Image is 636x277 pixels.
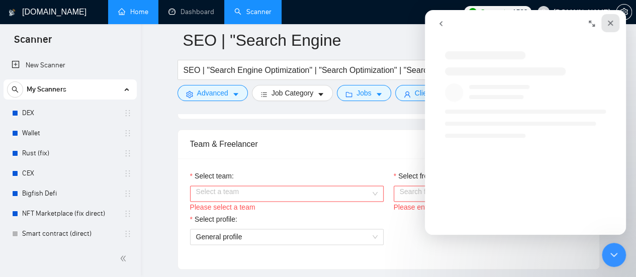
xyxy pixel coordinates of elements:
span: holder [124,129,132,137]
a: New Scanner [12,55,129,75]
span: holder [124,169,132,177]
span: holder [124,190,132,198]
iframe: Intercom live chat [425,10,626,235]
a: CEX [22,163,118,183]
span: setting [186,90,193,98]
button: userClientcaret-down [395,85,452,101]
span: caret-down [232,90,239,98]
span: caret-down [376,90,383,98]
span: My Scanners [27,79,66,100]
span: holder [124,109,132,117]
input: Select freelancer: [400,186,574,201]
span: 1523 [512,7,527,18]
div: Please enter Select freelancer: [394,202,587,213]
div: Please select a team [190,202,384,213]
span: user [404,90,411,98]
button: settingAdvancedcaret-down [177,85,248,101]
button: search [7,81,23,98]
span: search [8,86,23,93]
a: Rust (fix) [22,143,118,163]
span: bars [260,90,267,98]
a: searchScanner [234,8,271,16]
a: NFT Marketplace (fix direct) [22,204,118,224]
span: Connects: [480,7,510,18]
span: double-left [120,253,130,263]
span: Advanced [197,87,228,99]
a: setting [616,8,632,16]
span: caret-down [317,90,324,98]
img: upwork-logo.png [469,8,477,16]
input: Search Freelance Jobs... [184,64,452,76]
a: Wallet [22,123,118,143]
button: folderJobscaret-down [337,85,391,101]
span: Client [415,87,433,99]
span: holder [124,210,132,218]
button: barsJob Categorycaret-down [252,85,333,101]
span: Jobs [356,87,372,99]
a: Smart contract (direct) [22,224,118,244]
label: Select freelancer: [394,170,453,181]
span: Select profile: [195,214,237,225]
input: Scanner name... [183,28,579,53]
span: setting [616,8,631,16]
span: Job Category [271,87,313,99]
span: Scanner [6,32,60,53]
span: General profile [196,233,242,241]
label: Select team: [190,170,234,181]
iframe: Intercom live chat [602,243,626,267]
a: dashboardDashboard [168,8,214,16]
img: logo [9,5,16,21]
button: setting [616,4,632,20]
a: Bigfish Defi [22,183,118,204]
a: DEX [22,103,118,123]
span: user [540,9,547,16]
div: Team & Freelancer [190,130,587,158]
span: holder [124,230,132,238]
li: New Scanner [4,55,137,75]
span: holder [124,149,132,157]
a: homeHome [118,8,148,16]
span: folder [345,90,352,98]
